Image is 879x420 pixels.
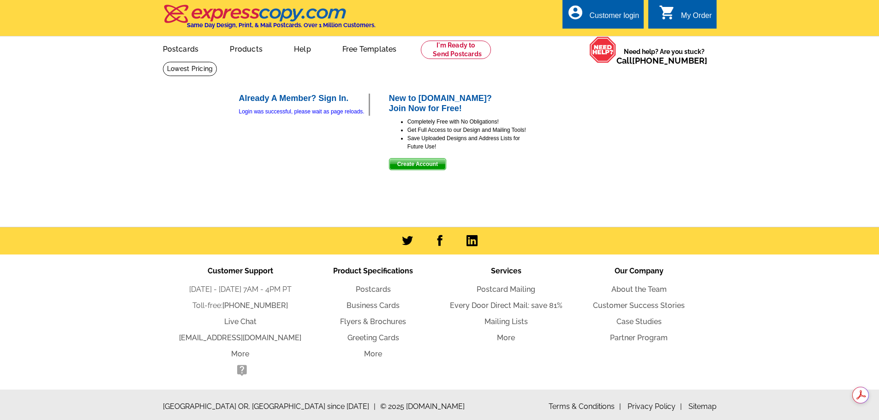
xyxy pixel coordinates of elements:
[567,10,639,22] a: account_circle Customer login
[407,134,527,151] li: Save Uploaded Designs and Address Lists for Future Use!
[215,37,277,59] a: Products
[179,333,301,342] a: [EMAIL_ADDRESS][DOMAIN_NAME]
[356,285,391,294] a: Postcards
[389,94,527,113] h2: New to [DOMAIN_NAME]? Join Now for Free!
[222,301,288,310] a: [PHONE_NUMBER]
[163,401,376,412] span: [GEOGRAPHIC_DATA] OR, [GEOGRAPHIC_DATA] since [DATE]
[347,301,400,310] a: Business Cards
[616,47,712,65] span: Need help? Are you stuck?
[224,317,257,326] a: Live Chat
[477,285,535,294] a: Postcard Mailing
[632,56,707,65] a: [PHONE_NUMBER]
[616,56,707,65] span: Call
[380,401,465,412] span: © 2025 [DOMAIN_NAME]
[279,37,326,59] a: Help
[491,266,521,275] span: Services
[407,118,527,126] li: Completely Free with No Obligations!
[694,206,879,420] iframe: LiveChat chat widget
[589,36,616,63] img: help
[659,10,712,22] a: shopping_cart My Order
[616,317,662,326] a: Case Studies
[407,126,527,134] li: Get Full Access to our Design and Mailing Tools!
[611,285,667,294] a: About the Team
[163,11,376,29] a: Same Day Design, Print, & Mail Postcards. Over 1 Million Customers.
[659,4,676,21] i: shopping_cart
[389,159,446,170] span: Create Account
[389,158,446,170] button: Create Account
[239,107,369,116] div: Login was successful, please wait as page reloads.
[174,284,307,295] li: [DATE] - [DATE] 7AM - 4PM PT
[347,333,399,342] a: Greeting Cards
[333,266,413,275] span: Product Specifications
[549,402,621,411] a: Terms & Conditions
[187,22,376,29] h4: Same Day Design, Print, & Mail Postcards. Over 1 Million Customers.
[688,402,717,411] a: Sitemap
[364,349,382,358] a: More
[450,301,562,310] a: Every Door Direct Mail: save 81%
[174,300,307,311] li: Toll-free:
[497,333,515,342] a: More
[239,94,369,104] h2: Already A Member? Sign In.
[484,317,528,326] a: Mailing Lists
[615,266,664,275] span: Our Company
[328,37,412,59] a: Free Templates
[589,12,639,24] div: Customer login
[593,301,685,310] a: Customer Success Stories
[610,333,668,342] a: Partner Program
[148,37,214,59] a: Postcards
[628,402,682,411] a: Privacy Policy
[208,266,273,275] span: Customer Support
[567,4,584,21] i: account_circle
[340,317,406,326] a: Flyers & Brochures
[681,12,712,24] div: My Order
[231,349,249,358] a: More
